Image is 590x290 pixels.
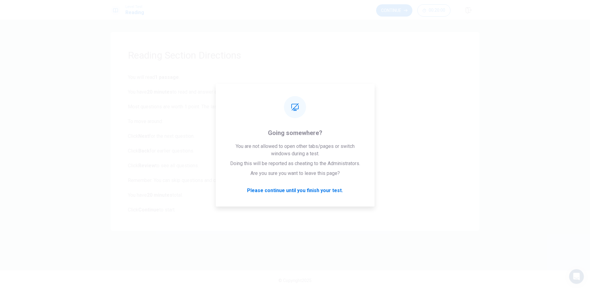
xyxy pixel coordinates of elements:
[376,4,412,17] button: Continue
[138,207,159,213] b: Continue
[417,4,450,17] button: 00:20:00
[125,5,144,9] span: Level Test
[569,269,584,284] div: Open Intercom Messenger
[147,89,172,95] b: 20 minutes
[125,9,144,16] h1: Reading
[155,74,179,80] b: 1 passage
[147,192,172,198] b: 20 minutes
[429,8,445,13] span: 00:20:00
[138,133,149,139] b: Next
[138,163,155,168] b: Review
[128,49,462,61] h1: Reading Section Directions
[278,278,312,283] span: © Copyright 2025
[128,74,462,214] span: You will read . You have to read and answer questions. Most questions are worth 1 point. The last...
[138,148,150,154] b: Back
